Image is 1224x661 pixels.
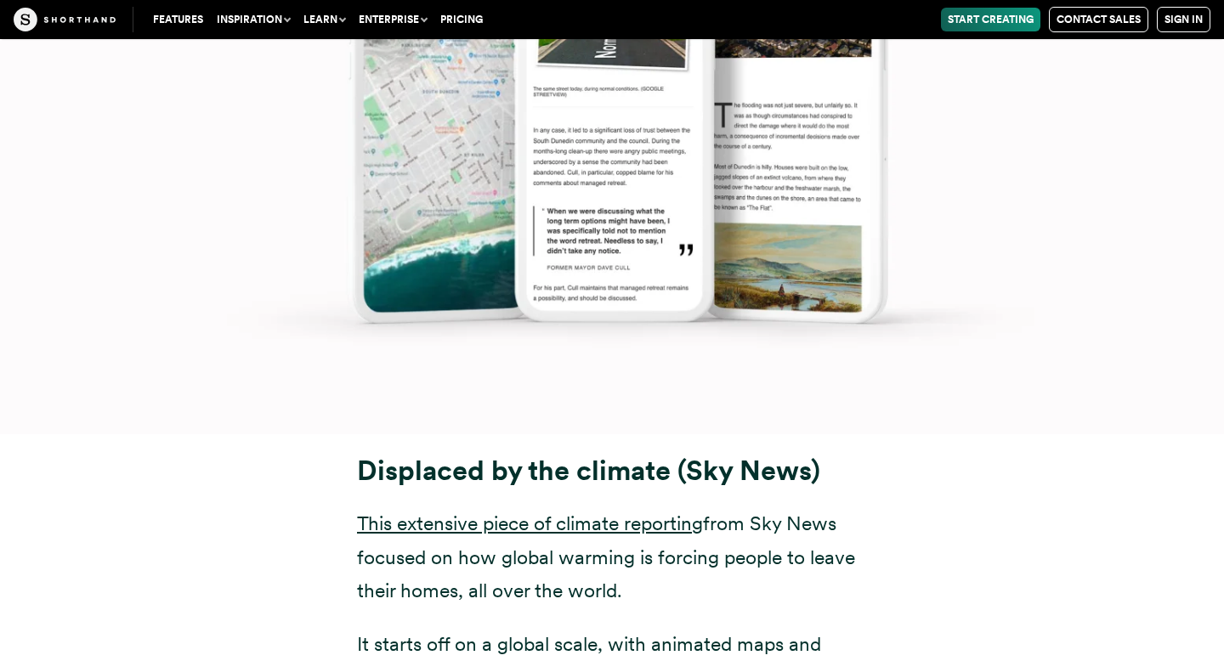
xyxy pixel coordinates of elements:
[1157,7,1210,32] a: Sign in
[1049,7,1148,32] a: Contact Sales
[357,454,820,487] strong: Displaced by the climate (Sky News)
[297,8,352,31] button: Learn
[210,8,297,31] button: Inspiration
[352,8,433,31] button: Enterprise
[357,511,703,535] a: This extensive piece of climate reporting
[146,8,210,31] a: Features
[941,8,1040,31] a: Start Creating
[357,507,867,607] p: from Sky News focused on how global warming is forcing people to leave their homes, all over the ...
[433,8,490,31] a: Pricing
[14,8,116,31] img: The Craft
